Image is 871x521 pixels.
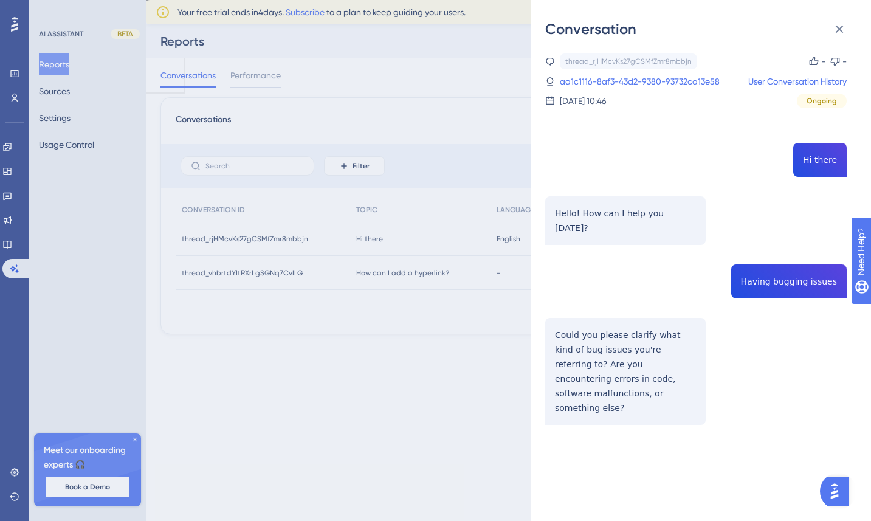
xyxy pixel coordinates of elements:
[560,94,607,108] div: [DATE] 10:46
[842,54,847,69] div: -
[560,74,720,89] a: aa1c1116-8af3-43d2-9380-93732ca13e58
[29,3,76,18] span: Need Help?
[807,96,837,106] span: Ongoing
[820,473,856,509] iframe: UserGuiding AI Assistant Launcher
[565,57,692,66] div: thread_rjHMcvKs27gCSMfZmr8mbbjn
[748,74,847,89] a: User Conversation History
[821,54,825,69] div: -
[545,19,856,39] div: Conversation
